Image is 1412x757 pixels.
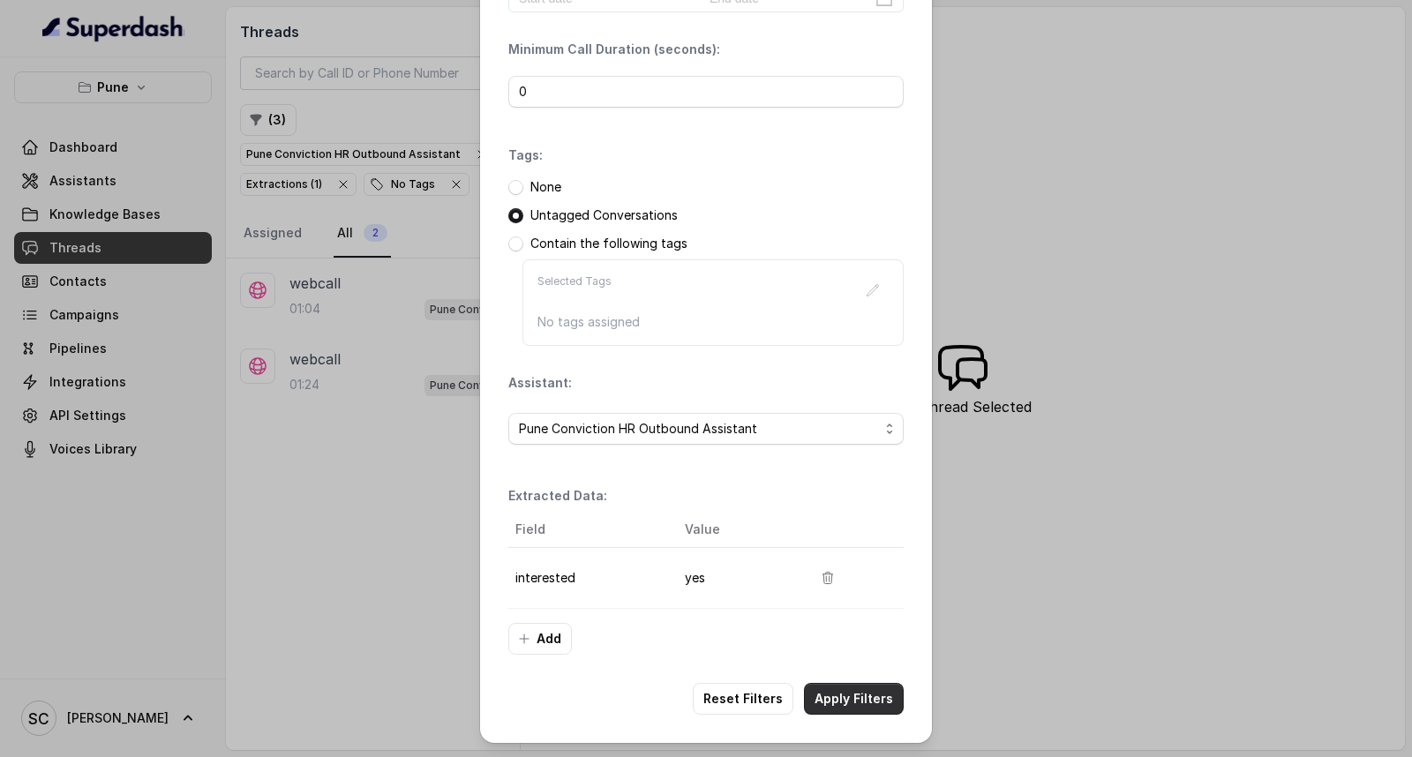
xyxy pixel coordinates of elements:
p: Minimum Call Duration (seconds): [508,41,720,58]
p: No tags assigned [537,313,889,331]
button: Pune Conviction HR Outbound Assistant [508,413,904,445]
td: interested [508,548,671,609]
p: Contain the following tags [530,235,687,252]
button: Reset Filters [693,683,793,715]
p: Tags: [508,146,543,164]
button: Add [508,623,572,655]
p: None [530,178,561,196]
th: Field [508,512,671,548]
span: Pune Conviction HR Outbound Assistant [519,418,879,439]
p: Selected Tags [537,274,612,306]
p: Extracted Data: [508,487,607,505]
th: Value [671,512,798,548]
p: Assistant: [508,374,572,392]
button: Apply Filters [804,683,904,715]
p: Untagged Conversations [530,206,678,224]
td: yes [671,548,798,609]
